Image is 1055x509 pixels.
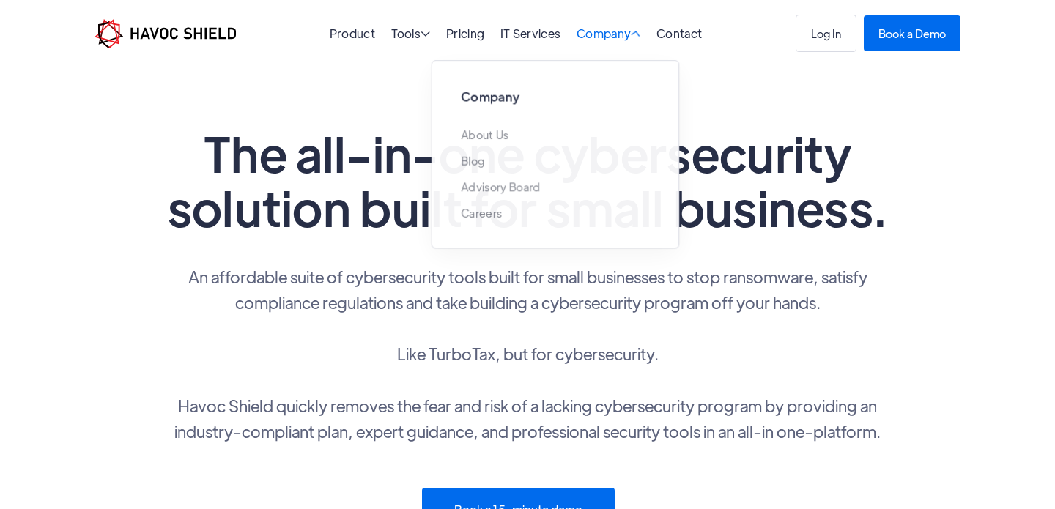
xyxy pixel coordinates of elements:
[161,264,894,444] p: An affordable suite of cybersecurity tools built for small businesses to stop ransomware, satisfy...
[461,181,540,193] a: Advisory Board
[461,155,484,166] a: Blog
[577,28,641,42] div: Company
[500,26,561,41] a: IT Services
[656,26,702,41] a: Contact
[446,26,484,41] a: Pricing
[95,19,236,48] img: Havoc Shield logo
[421,28,430,40] span: 
[95,19,236,48] a: home
[461,207,502,219] a: Careers
[161,126,894,234] h1: The all-in-one cybersecurity solution built for small business.
[864,15,960,51] a: Book a Demo
[796,15,856,52] a: Log In
[461,129,508,141] a: About Us
[391,28,431,42] div: Tools
[391,28,431,42] div: Tools
[630,27,642,40] span: 
[461,89,649,103] h2: Company
[432,42,679,238] nav: Company
[577,28,641,42] div: Company
[330,26,375,41] a: Product
[982,439,1055,509] iframe: Chat Widget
